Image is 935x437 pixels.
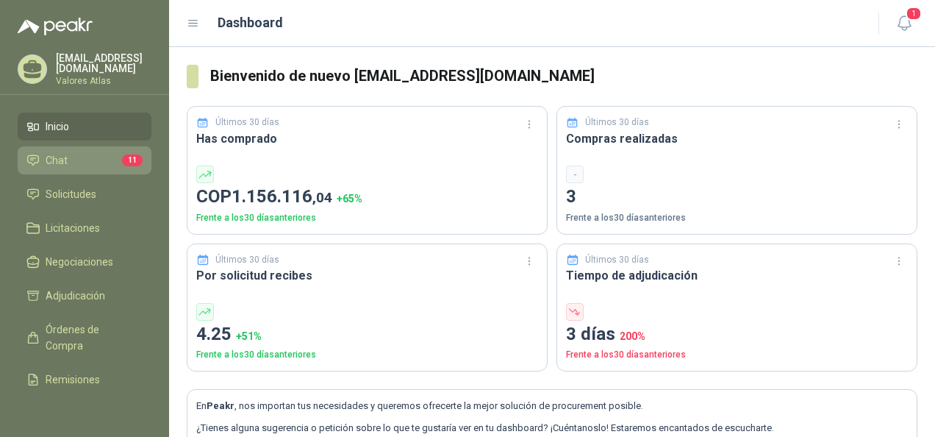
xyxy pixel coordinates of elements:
[46,288,105,304] span: Adjudicación
[196,399,908,413] p: En , nos importan tus necesidades y queremos ofrecerte la mejor solución de procurement posible.
[215,116,279,129] p: Últimos 30 días
[196,266,538,285] h3: Por solicitud recibes
[891,10,917,37] button: 1
[18,18,93,35] img: Logo peakr
[312,189,332,206] span: ,04
[18,180,151,208] a: Solicitudes
[566,211,908,225] p: Frente a los 30 días anteriores
[56,53,151,74] p: [EMAIL_ADDRESS][DOMAIN_NAME]
[566,129,908,148] h3: Compras realizadas
[196,211,538,225] p: Frente a los 30 días anteriores
[18,113,151,141] a: Inicio
[566,166,584,183] div: -
[18,366,151,394] a: Remisiones
[215,253,279,267] p: Últimos 30 días
[196,321,538,349] p: 4.25
[46,118,69,135] span: Inicio
[18,282,151,310] a: Adjudicación
[18,399,151,427] a: Configuración
[337,193,362,205] span: + 65 %
[196,348,538,362] p: Frente a los 30 días anteriores
[210,65,918,88] h3: Bienvenido de nuevo [EMAIL_ADDRESS][DOMAIN_NAME]
[46,186,96,202] span: Solicitudes
[196,129,538,148] h3: Has comprado
[218,13,283,33] h1: Dashboard
[196,183,538,211] p: COP
[122,154,143,166] span: 11
[207,400,234,411] b: Peakr
[46,254,113,270] span: Negociaciones
[18,248,151,276] a: Negociaciones
[566,266,908,285] h3: Tiempo de adjudicación
[585,253,649,267] p: Últimos 30 días
[585,116,649,129] p: Últimos 30 días
[196,421,908,436] p: ¿Tienes alguna sugerencia o petición sobre lo que te gustaría ver en tu dashboard? ¡Cuéntanoslo! ...
[236,330,262,342] span: + 51 %
[18,146,151,174] a: Chat11
[46,220,100,236] span: Licitaciones
[46,321,137,354] span: Órdenes de Compra
[18,214,151,242] a: Licitaciones
[566,183,908,211] p: 3
[620,330,645,342] span: 200 %
[46,152,68,168] span: Chat
[18,316,151,360] a: Órdenes de Compra
[566,321,908,349] p: 3 días
[566,348,908,362] p: Frente a los 30 días anteriores
[46,372,100,388] span: Remisiones
[56,77,151,85] p: Valores Atlas
[906,7,922,21] span: 1
[232,186,332,207] span: 1.156.116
